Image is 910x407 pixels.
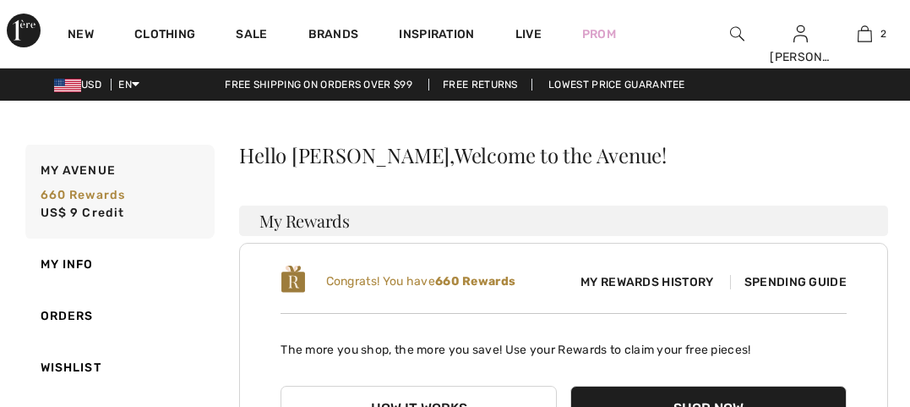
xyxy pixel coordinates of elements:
div: Hello [PERSON_NAME], [239,145,888,165]
span: Spending Guide [730,275,847,289]
span: My Avenue [41,162,116,179]
div: [PERSON_NAME] [770,48,831,66]
span: Welcome to the Avenue! [455,145,667,165]
span: Inspiration [399,27,474,45]
span: Congrats! You have [326,274,516,289]
a: 2 [834,24,896,44]
a: My Info [22,239,215,290]
img: US Dollar [54,79,81,92]
a: Free shipping on orders over $99 [211,79,426,91]
a: Lowest Price Guarantee [535,79,699,91]
h3: My Rewards [239,206,888,236]
a: Sign In [793,25,808,41]
a: Wishlist [22,342,215,393]
a: Prom [582,25,616,43]
span: 660 rewards [41,188,125,202]
a: New [68,27,94,45]
img: 1ère Avenue [7,14,41,47]
img: My Info [793,24,808,44]
img: My Bag [858,24,872,44]
img: search the website [730,24,744,44]
a: Orders [22,290,215,342]
b: 660 Rewards [435,274,515,289]
span: USD [54,79,108,91]
span: 2 [880,26,886,41]
p: The more you shop, the more you save! Use your Rewards to claim your free pieces! [281,327,847,359]
span: EN [118,79,139,91]
a: Live [515,25,542,43]
a: Clothing [134,27,195,45]
a: Brands [308,27,359,45]
a: Free Returns [428,79,532,91]
span: My Rewards History [567,273,727,291]
span: US$ 9 Credit [41,206,124,220]
img: loyalty_logo_r.svg [281,264,306,294]
a: Sale [236,27,267,45]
